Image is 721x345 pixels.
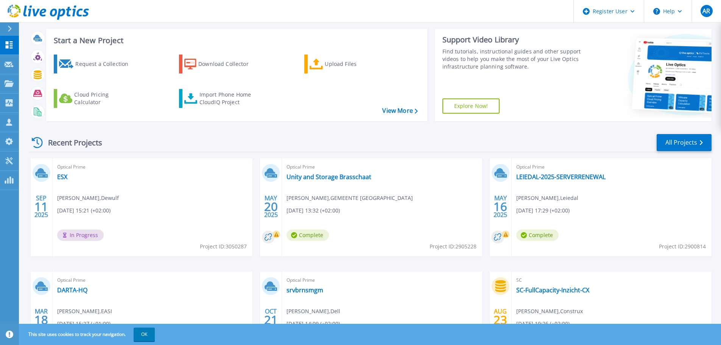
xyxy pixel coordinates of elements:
a: Explore Now! [442,98,500,114]
span: Complete [287,229,329,241]
span: Optical Prime [57,276,248,284]
span: AR [702,8,710,14]
div: Import Phone Home CloudIQ Project [199,91,259,106]
span: [DATE] 14:09 (+02:00) [287,320,340,328]
span: Optical Prime [57,163,248,171]
span: SC [516,276,707,284]
span: [DATE] 13:32 (+02:00) [287,206,340,215]
span: Optical Prime [287,163,477,171]
a: Upload Files [304,55,389,73]
span: Project ID: 3050287 [200,242,247,251]
a: Request a Collection [54,55,138,73]
span: [DATE] 15:21 (+02:00) [57,206,111,215]
div: MAY 2025 [493,193,508,220]
a: All Projects [657,134,712,151]
a: Unity and Storage Brasschaat [287,173,371,181]
div: Request a Collection [75,56,136,72]
div: OCT 2024 [264,306,278,334]
div: MAR 2025 [34,306,48,334]
span: Optical Prime [516,163,707,171]
div: Find tutorials, instructional guides and other support videos to help you make the most of your L... [442,48,584,70]
div: Support Video Library [442,35,584,45]
span: Optical Prime [287,276,477,284]
a: Download Collector [179,55,263,73]
span: Complete [516,229,559,241]
span: [PERSON_NAME] , GEMEENTE [GEOGRAPHIC_DATA] [287,194,413,202]
a: ESX [57,173,67,181]
span: [PERSON_NAME] , Dell [287,307,340,315]
a: srvbrnsmgm [287,286,323,294]
span: [PERSON_NAME] , Dewulf [57,194,119,202]
span: Project ID: 2905228 [430,242,477,251]
span: [DATE] 19:26 (+02:00) [516,320,570,328]
div: Upload Files [325,56,385,72]
a: LEIEDAL-2025-SERVERRENEWAL [516,173,606,181]
h3: Start a New Project [54,36,417,45]
div: Recent Projects [29,133,112,152]
a: DARTA-HQ [57,286,87,294]
span: [DATE] 15:27 (+01:00) [57,320,111,328]
span: 18 [34,317,48,323]
span: [PERSON_NAME] , EASI [57,307,112,315]
a: SC-FullCapacity-Inzicht-CX [516,286,589,294]
span: 23 [494,317,507,323]
span: [DATE] 17:29 (+02:00) [516,206,570,215]
div: Cloud Pricing Calculator [74,91,135,106]
span: In Progress [57,229,104,241]
span: 20 [264,203,278,210]
span: Project ID: 2900814 [659,242,706,251]
button: OK [134,328,155,341]
a: View More [382,107,417,114]
span: 11 [34,203,48,210]
span: This site uses cookies to track your navigation. [21,328,155,341]
div: MAY 2025 [264,193,278,220]
div: SEP 2025 [34,193,48,220]
span: [PERSON_NAME] , Construx [516,307,583,315]
div: AUG 2024 [493,306,508,334]
div: Download Collector [198,56,259,72]
a: Cloud Pricing Calculator [54,89,138,108]
span: 21 [264,317,278,323]
span: 16 [494,203,507,210]
span: [PERSON_NAME] , Leiedal [516,194,578,202]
